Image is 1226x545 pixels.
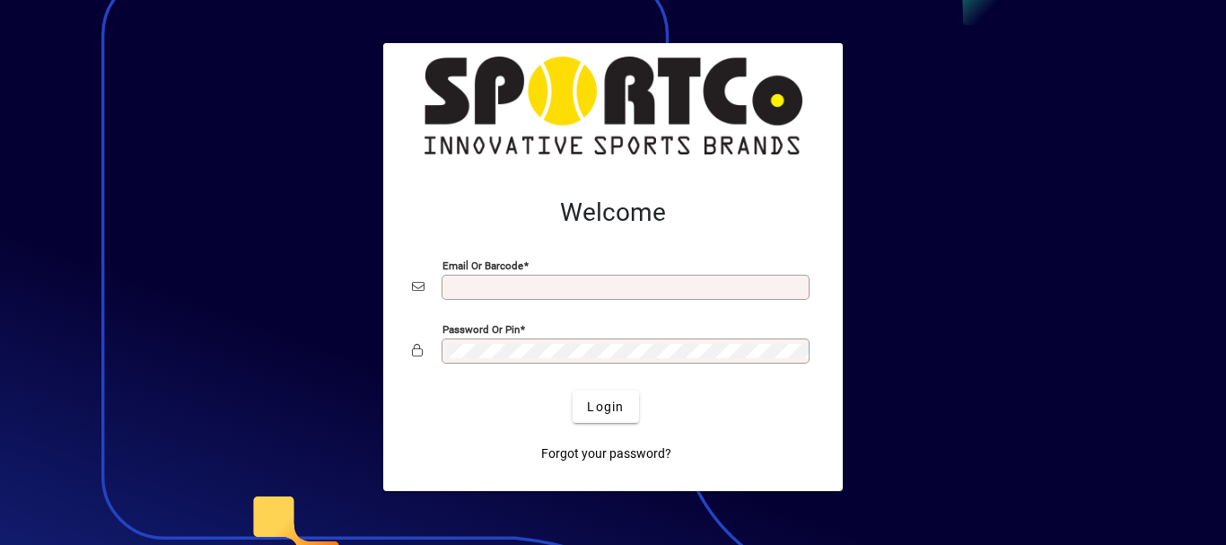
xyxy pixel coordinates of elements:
span: Forgot your password? [541,444,671,463]
button: Login [573,391,638,423]
mat-label: Password or Pin [442,323,520,336]
span: Login [587,398,624,417]
mat-label: Email or Barcode [442,259,523,272]
h2: Welcome [412,198,814,228]
a: Forgot your password? [534,437,679,470]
